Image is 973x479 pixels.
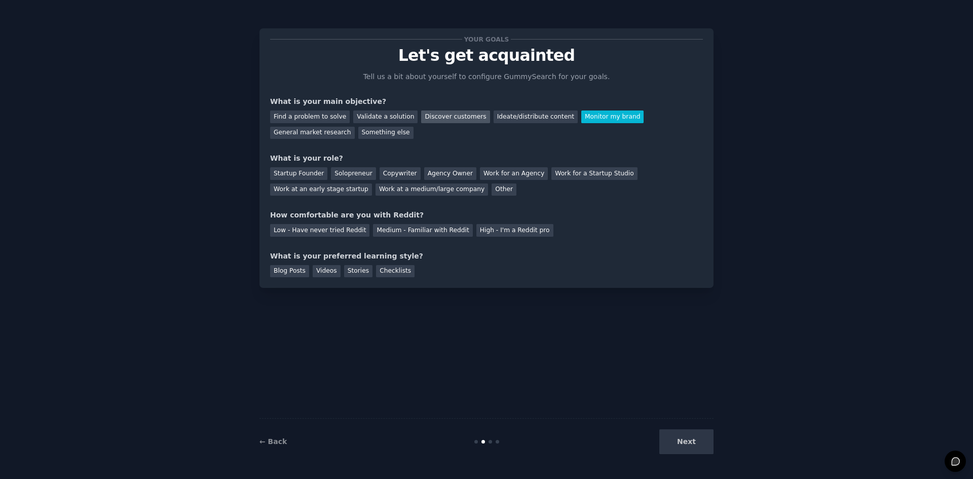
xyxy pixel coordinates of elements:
[358,127,414,139] div: Something else
[270,127,355,139] div: General market research
[270,265,309,278] div: Blog Posts
[359,71,614,82] p: Tell us a bit about yourself to configure GummySearch for your goals.
[480,167,548,180] div: Work for an Agency
[270,96,703,107] div: What is your main objective?
[551,167,637,180] div: Work for a Startup Studio
[424,167,476,180] div: Agency Owner
[421,110,490,123] div: Discover customers
[313,265,341,278] div: Videos
[462,34,511,45] span: Your goals
[376,183,488,196] div: Work at a medium/large company
[270,110,350,123] div: Find a problem to solve
[270,47,703,64] p: Let's get acquainted
[581,110,644,123] div: Monitor my brand
[492,183,516,196] div: Other
[270,224,369,237] div: Low - Have never tried Reddit
[270,210,703,220] div: How comfortable are you with Reddit?
[259,437,287,446] a: ← Back
[270,251,703,262] div: What is your preferred learning style?
[270,167,327,180] div: Startup Founder
[344,265,372,278] div: Stories
[353,110,418,123] div: Validate a solution
[494,110,578,123] div: Ideate/distribute content
[376,265,415,278] div: Checklists
[270,183,372,196] div: Work at an early stage startup
[380,167,421,180] div: Copywriter
[476,224,553,237] div: High - I'm a Reddit pro
[373,224,472,237] div: Medium - Familiar with Reddit
[331,167,376,180] div: Solopreneur
[270,153,703,164] div: What is your role?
